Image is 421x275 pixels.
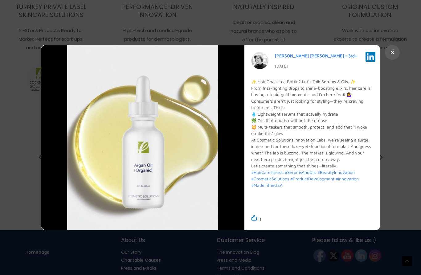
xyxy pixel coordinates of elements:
[251,176,254,181] span: #
[251,176,289,181] a: CosmeticSolutions
[251,52,268,69] img: sk-profile-picture
[275,62,357,70] p: [DATE]
[251,170,254,175] span: #
[290,176,334,181] a: ProductDevelopment
[251,79,371,188] span: ✨ Hair Goals in a Bottle? Let’s Talk Serums & Oils. ✨ From frizz-fighting drops to shine-boosting...
[336,176,338,181] span: #
[251,170,284,175] a: HairCareTrends
[260,215,261,223] p: 1
[285,170,316,175] a: SerumsAndOils
[317,170,320,175] span: #
[251,183,254,188] span: #
[275,53,357,58] a: [PERSON_NAME] [PERSON_NAME] • 3rd+
[366,57,375,63] a: View post on LinkedIn
[285,170,287,175] span: #
[336,176,359,181] a: Innovation
[251,183,283,188] a: MadeintheUSA
[41,45,244,230] img: sk-popup-media
[317,170,355,175] a: BeautyInnovation
[290,176,293,181] span: #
